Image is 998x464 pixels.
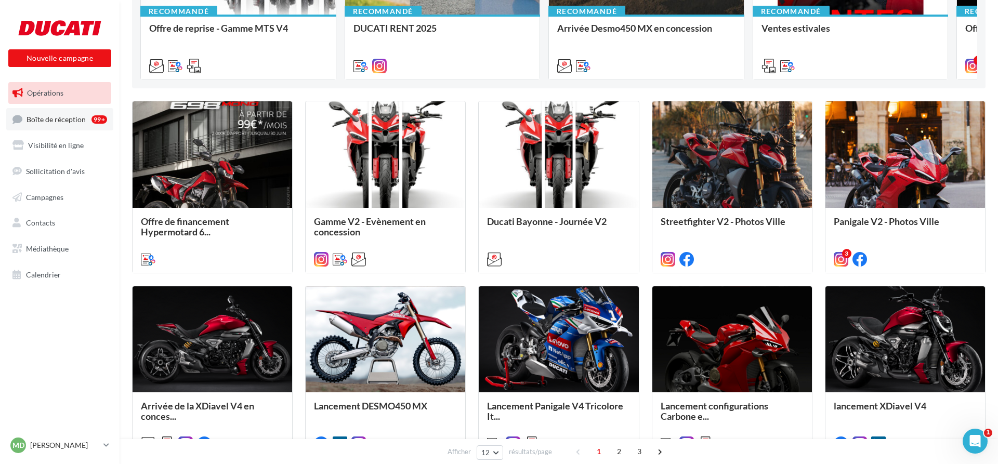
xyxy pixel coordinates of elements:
[140,6,217,17] div: Recommandé
[448,447,471,457] span: Afficher
[6,187,113,208] a: Campagnes
[842,249,851,258] div: 3
[26,218,55,227] span: Contacts
[12,440,24,450] span: MD
[314,400,427,412] span: Lancement DESMO450 MX
[963,429,988,454] iframe: Intercom live chat
[345,6,422,17] div: Recommandé
[6,135,113,156] a: Visibilité en ligne
[487,400,623,422] span: Lancement Panigale V4 Tricolore It...
[984,429,992,437] span: 1
[661,400,768,422] span: Lancement configurations Carbone e...
[26,244,69,253] span: Médiathèque
[27,88,63,97] span: Opérations
[974,56,983,65] div: 8
[481,448,490,457] span: 12
[28,141,84,150] span: Visibilité en ligne
[30,440,99,450] p: [PERSON_NAME]
[91,115,107,124] div: 99+
[26,270,61,279] span: Calendrier
[557,22,712,34] span: Arrivée Desmo450 MX en concession
[590,443,607,460] span: 1
[611,443,627,460] span: 2
[353,22,437,34] span: DUCATI RENT 2025
[834,216,939,227] span: Panigale V2 - Photos Ville
[141,400,254,422] span: Arrivée de la XDiavel V4 en conces...
[6,161,113,182] a: Sollicitation d'avis
[631,443,648,460] span: 3
[8,435,111,455] a: MD [PERSON_NAME]
[834,400,926,412] span: lancement XDiavel V4
[761,22,830,34] span: Ventes estivales
[548,6,625,17] div: Recommandé
[6,238,113,260] a: Médiathèque
[26,192,63,201] span: Campagnes
[8,49,111,67] button: Nouvelle campagne
[26,167,85,176] span: Sollicitation d'avis
[477,445,503,460] button: 12
[753,6,830,17] div: Recommandé
[149,22,288,34] span: Offre de reprise - Gamme MTS V4
[487,216,607,227] span: Ducati Bayonne - Journée V2
[6,82,113,104] a: Opérations
[6,264,113,286] a: Calendrier
[6,212,113,234] a: Contacts
[6,108,113,130] a: Boîte de réception99+
[27,114,86,123] span: Boîte de réception
[314,216,426,237] span: Gamme V2 - Evènement en concession
[141,216,229,237] span: Offre de financement Hypermotard 6...
[661,216,785,227] span: Streetfighter V2 - Photos Ville
[509,447,552,457] span: résultats/page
